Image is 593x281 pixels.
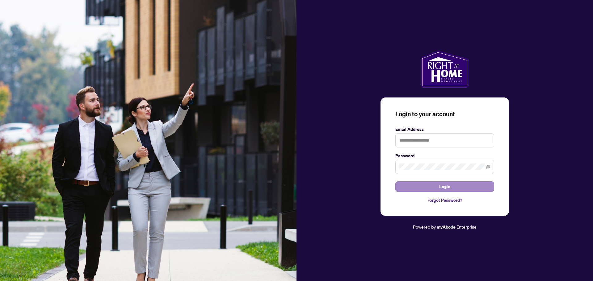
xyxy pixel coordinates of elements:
[395,152,494,159] label: Password
[439,182,450,192] span: Login
[395,126,494,133] label: Email Address
[486,165,490,169] span: eye-invisible
[395,197,494,204] a: Forgot Password?
[437,224,456,230] a: myAbode
[456,224,477,229] span: Enterprise
[421,51,469,88] img: ma-logo
[395,110,494,118] h3: Login to your account
[413,224,436,229] span: Powered by
[395,181,494,192] button: Login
